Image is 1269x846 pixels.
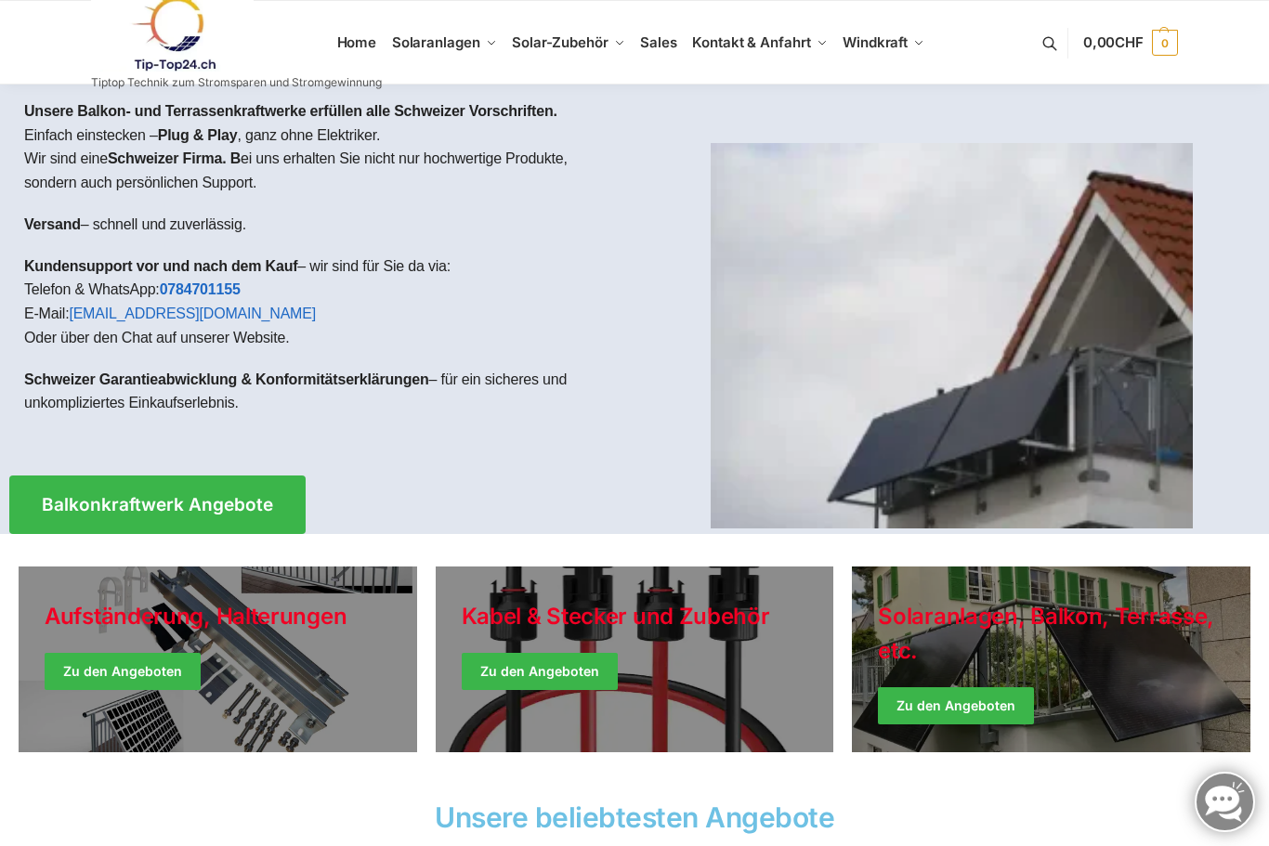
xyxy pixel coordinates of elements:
a: Kontakt & Anfahrt [685,1,835,85]
img: Home 1 [711,143,1193,528]
strong: Plug & Play [158,127,238,143]
span: Solar-Zubehör [512,33,608,51]
span: Solaranlagen [392,33,480,51]
p: – für ein sicheres und unkompliziertes Einkaufserlebnis. [24,368,620,415]
a: Holiday Style [19,566,417,752]
strong: Versand [24,216,81,232]
a: 0784701155 [160,281,241,297]
span: Windkraft [843,33,908,51]
p: Wir sind eine ei uns erhalten Sie nicht nur hochwertige Produkte, sondern auch persönlichen Support. [24,147,620,194]
p: Tiptop Technik zum Stromsparen und Stromgewinnung [91,77,382,88]
div: Einfach einstecken – , ganz ohne Elektriker. [9,85,634,448]
span: 0,00 [1083,33,1144,51]
strong: Schweizer Garantieabwicklung & Konformitätserklärungen [24,371,429,387]
strong: Kundensupport vor und nach dem Kauf [24,258,297,274]
a: Holiday Style [436,566,834,752]
strong: Schweizer Firma. B [108,150,241,166]
a: Solaranlagen [384,1,504,85]
a: Balkonkraftwerk Angebote [9,475,306,534]
a: Windkraft [835,1,933,85]
p: – schnell und zuverlässig. [24,213,620,237]
h2: Unsere beliebtesten Angebote [9,803,1260,831]
a: Solar-Zubehör [504,1,633,85]
a: 0,00CHF 0 [1083,15,1178,71]
a: [EMAIL_ADDRESS][DOMAIN_NAME] [69,306,316,321]
span: Sales [640,33,677,51]
span: Balkonkraftwerk Angebote [42,496,273,514]
span: 0 [1152,30,1178,56]
strong: Unsere Balkon- und Terrassenkraftwerke erfüllen alle Schweizer Vorschriften. [24,103,557,119]
a: Winter Jackets [852,566,1250,752]
a: Sales [633,1,685,85]
p: – wir sind für Sie da via: Telefon & WhatsApp: E-Mail: Oder über den Chat auf unserer Website. [24,254,620,349]
span: CHF [1115,33,1144,51]
span: Kontakt & Anfahrt [692,33,810,51]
